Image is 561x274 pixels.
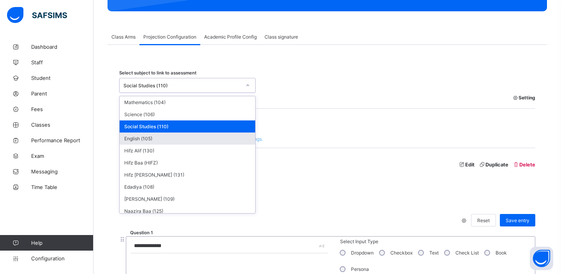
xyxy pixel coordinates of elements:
span: Week breakdown [119,122,535,128]
div: Hifz [PERSON_NAME] (131) [120,169,255,181]
span: Messaging [31,168,93,175]
span: Assessment section [119,162,535,168]
span: Reset [477,217,490,223]
span: Setting [512,95,535,101]
button: Open asap [530,247,553,270]
span: Select Input Type [340,239,527,244]
span: Class Arms [111,34,136,40]
span: Select subject to link to assessment [119,70,196,76]
span: Projection Configuration [143,34,196,40]
label: Dropdown [351,250,374,256]
span: Projection Tracking is turned . Click here to update [119,136,535,142]
span: Parent [31,90,93,97]
span: Classes [31,122,93,128]
label: Checkbox [390,250,413,256]
span: Time Table [31,184,93,190]
div: Mathematics (104) [120,96,255,108]
span: Academic Profile Config [204,34,257,40]
span: Dashboard [31,44,93,50]
span: Student [31,75,93,81]
img: safsims [7,7,67,23]
span: Performance Report [31,137,93,143]
span: Exam [31,153,93,159]
div: Naazira Baa (125) [120,205,255,217]
label: Persona [351,266,369,272]
div: Science (106) [120,108,255,120]
span: Class signature [265,34,298,40]
span: Edit [458,162,475,168]
div: Hifz Alif (130) [120,145,255,157]
span: Save entry [506,217,529,223]
div: Edadiya (108) [120,181,255,193]
label: Question 1 [130,230,153,235]
div: Social Studies (110) [123,83,241,88]
div: Hifz Baa (HIFZ) [120,157,255,169]
div: [PERSON_NAME] (109) [120,193,255,205]
span: Fees [31,106,93,112]
div: Social Studies (110) [120,120,255,133]
label: Book [496,250,507,256]
span: Help [31,240,93,246]
span: Duplicate [478,162,508,168]
div: English (105) [120,133,255,145]
span: Staff [31,59,93,65]
label: Text [429,250,439,256]
label: Check List [455,250,479,256]
span: Configuration [31,255,93,262]
span: Delete [512,162,535,168]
